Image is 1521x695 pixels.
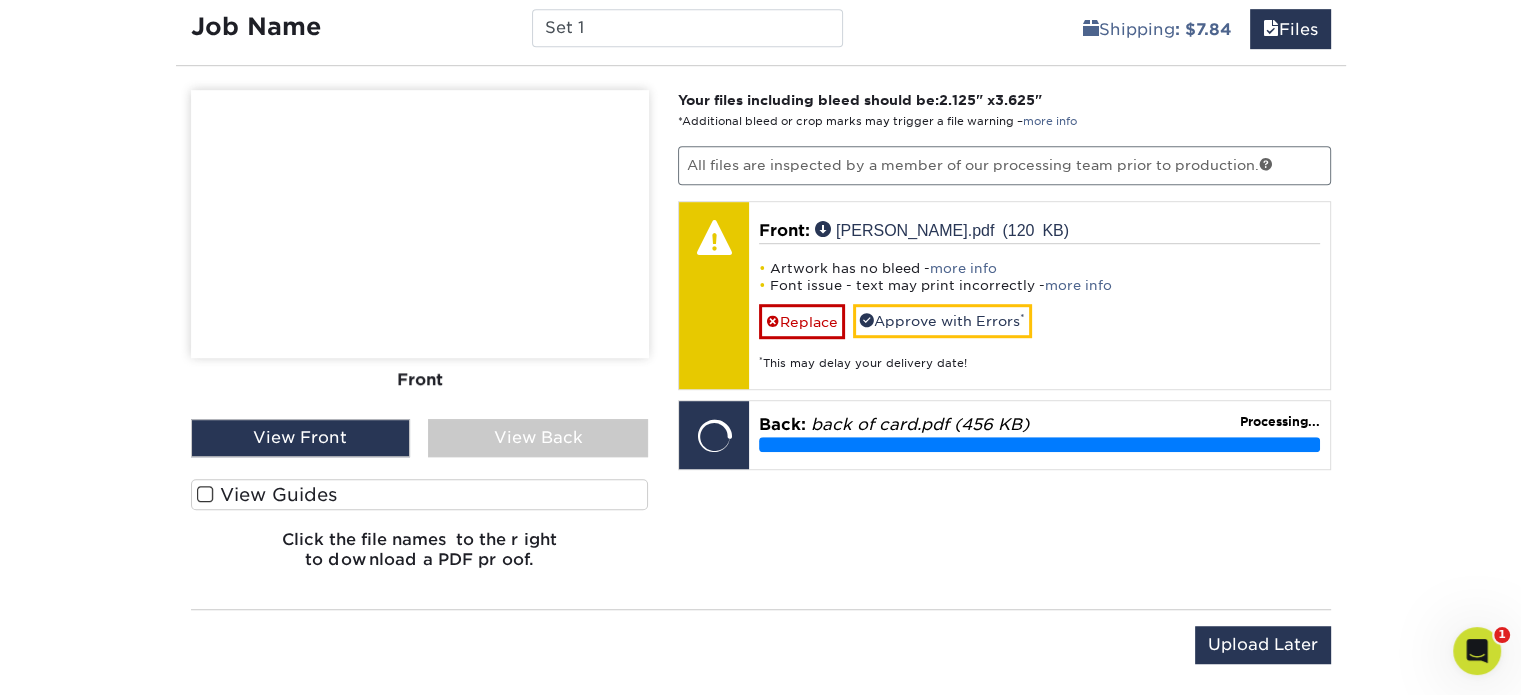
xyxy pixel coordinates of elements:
b: : $7.84 [1175,20,1232,39]
label: View Guides [191,479,649,510]
span: 3.625 [995,92,1035,108]
a: more info [1045,278,1112,293]
a: [PERSON_NAME].pdf (120 KB) [815,221,1069,237]
a: more info [1023,115,1077,128]
span: 2.125 [939,92,976,108]
span: Front: [759,221,810,240]
a: Approve with Errors* [853,304,1032,338]
a: Shipping: $7.84 [1070,9,1245,49]
input: Enter a job name [532,9,843,47]
p: All files are inspected by a member of our processing team prior to production. [678,146,1331,184]
div: Front [191,357,649,401]
li: Artwork has no bleed - [759,260,1320,277]
iframe: Intercom live chat [1453,627,1501,675]
input: Upload Later [1195,626,1331,664]
span: 1 [1494,627,1510,643]
small: *Additional bleed or crop marks may trigger a file warning – [678,115,1077,128]
div: View Back [428,419,648,457]
div: View Front [191,419,411,457]
h6: Click the file names to the right to download a PDF proof. [191,530,649,584]
div: This may delay your delivery date! [759,339,1320,372]
span: Back: [759,415,806,434]
span: shipping [1083,20,1099,39]
li: Font issue - text may print incorrectly - [759,277,1320,294]
a: Files [1250,9,1331,49]
a: more info [930,261,997,276]
strong: Your files including bleed should be: " x " [678,92,1042,108]
strong: Job Name [191,12,321,41]
span: files [1263,20,1279,39]
a: Replace [759,304,845,339]
em: back of card.pdf (456 KB) [811,415,1029,434]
